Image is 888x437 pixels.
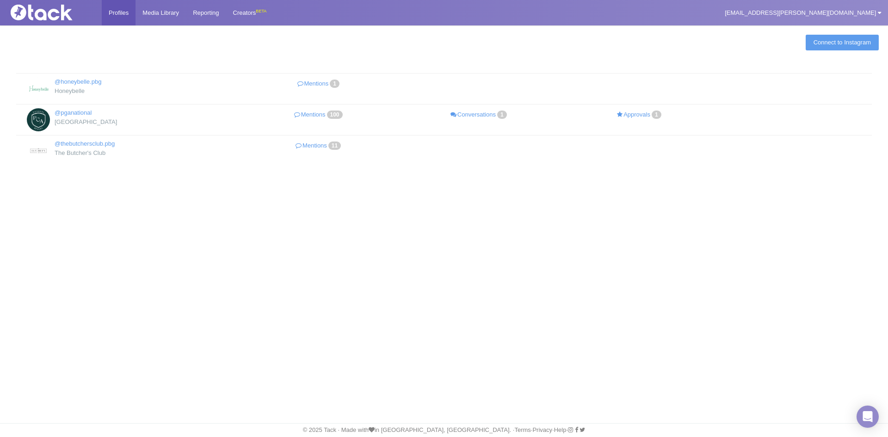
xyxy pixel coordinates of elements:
[55,140,115,147] a: @thebutchersclub.pbg
[328,142,341,150] span: 11
[239,108,400,122] a: Mentions100
[27,117,225,127] div: [GEOGRAPHIC_DATA]
[857,406,879,428] div: Open Intercom Messenger
[256,6,266,16] div: BETA
[27,139,50,162] img: The Butcher's Club
[55,109,92,116] a: @pganational
[497,111,507,119] span: 1
[2,426,886,434] div: © 2025 Tack · Made with in [GEOGRAPHIC_DATA], [GEOGRAPHIC_DATA]. · · · ·
[27,86,225,96] div: Honeybelle
[27,148,225,158] div: The Butcher's Club
[554,426,567,433] a: Help
[330,80,339,88] span: 1
[27,77,50,100] img: Honeybelle
[16,60,872,74] th: : activate to sort column descending
[27,108,50,131] img: PGA National Resort
[7,5,99,20] img: Tack
[55,78,101,85] a: @honeybelle.pbg
[652,111,661,119] span: 1
[327,111,343,119] span: 100
[239,139,400,153] a: Mentions11
[239,77,400,91] a: Mentions1
[532,426,552,433] a: Privacy
[514,426,530,433] a: Terms
[806,35,879,50] a: Connect to Instagram
[560,108,720,122] a: Approvals1
[399,108,560,122] a: Conversations1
